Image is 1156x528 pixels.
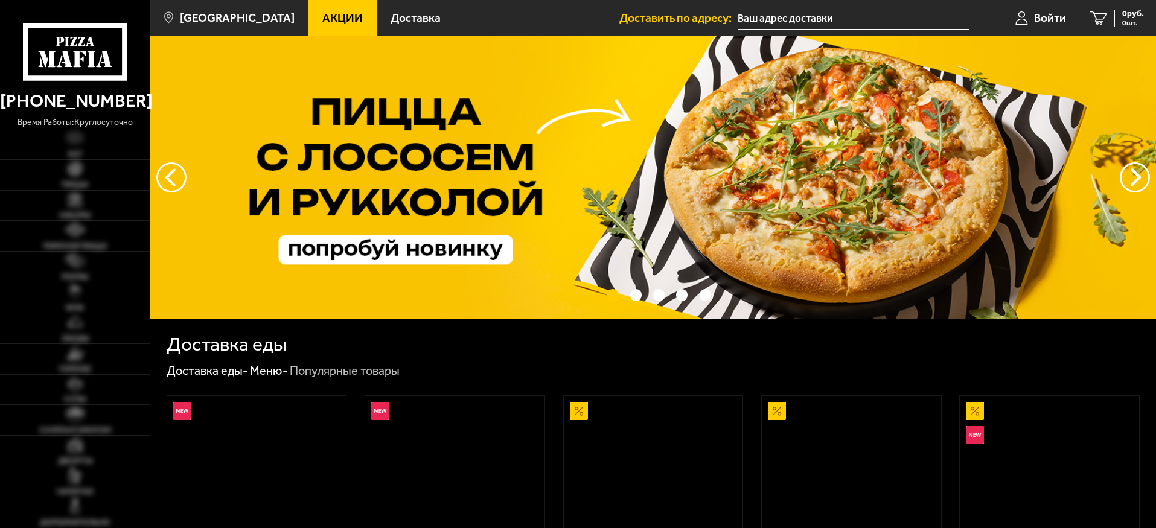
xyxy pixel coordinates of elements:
[250,363,288,378] a: Меню-
[966,402,984,420] img: Акционный
[700,289,711,301] button: точки переключения
[768,402,786,420] img: Акционный
[173,402,191,420] img: Новинка
[391,12,441,24] span: Доставка
[62,180,88,188] span: Пицца
[630,289,642,301] button: точки переключения
[966,426,984,444] img: Новинка
[58,457,92,465] span: Десерты
[180,12,295,24] span: [GEOGRAPHIC_DATA]
[322,12,363,24] span: Акции
[290,363,400,379] div: Популярные товары
[62,273,88,281] span: Роллы
[619,12,738,24] span: Доставить по адресу:
[43,242,107,250] span: Римская пицца
[1122,19,1144,27] span: 0 шт.
[68,150,83,158] span: Хит
[64,395,86,403] span: Супы
[167,363,248,378] a: Доставка еды-
[738,7,969,30] input: Ваш адрес доставки
[1120,162,1150,192] button: предыдущий
[39,426,111,434] span: Салаты и закуски
[40,518,110,526] span: Дополнительно
[66,304,84,311] span: WOK
[59,211,91,219] span: Наборы
[156,162,187,192] button: следующий
[653,289,665,301] button: точки переключения
[676,289,688,301] button: точки переключения
[570,402,588,420] img: Акционный
[62,334,89,342] span: Обеды
[59,365,91,373] span: Горячее
[1122,10,1144,18] span: 0 руб.
[167,335,287,354] h1: Доставка еды
[57,488,93,495] span: Напитки
[371,402,389,420] img: Новинка
[1034,12,1066,24] span: Войти
[607,289,618,301] button: точки переключения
